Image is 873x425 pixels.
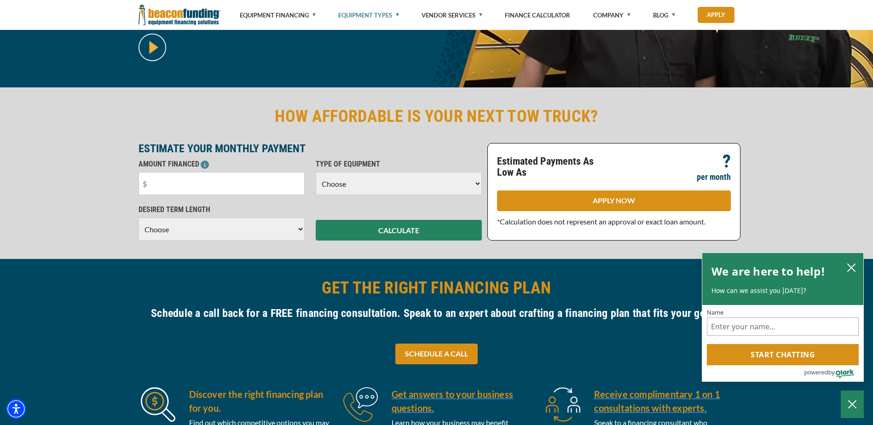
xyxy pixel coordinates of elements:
[6,399,26,419] div: Accessibility Menu
[139,305,735,321] h4: Schedule a call back for a FREE financing consultation. Speak to an expert about crafting a finan...
[395,344,478,364] a: SCHEDULE A CALL
[139,143,482,154] p: ESTIMATE YOUR MONTHLY PAYMENT
[497,217,705,226] span: *Calculation does not represent an approval or exact loan amount.
[316,159,482,170] p: TYPE OF EQUIPMENT
[702,253,864,382] div: olark chatbox
[139,106,735,127] h2: HOW AFFORDABLE IS YOUR NEXT TOW TRUCK?
[392,387,532,415] a: Get answers to your business questions.
[707,317,859,336] input: Name
[139,159,305,170] p: AMOUNT FINANCED
[697,172,731,183] p: per month
[711,262,825,281] h2: We are here to help!
[711,286,854,295] p: How can we assist you [DATE]?
[841,391,864,418] button: Close Chatbox
[139,204,305,215] p: DESIRED TERM LENGTH
[804,367,828,378] span: powered
[497,156,608,178] p: Estimated Payments As Low As
[723,156,731,167] p: ?
[698,7,734,23] a: Apply
[828,367,835,378] span: by
[139,277,735,299] h2: GET THE RIGHT FINANCING PLAN
[844,261,859,274] button: close chatbox
[707,344,859,365] button: Start chatting
[594,387,735,415] a: Receive complimentary 1 on 1 consultations with experts.
[139,34,166,61] img: video modal pop-up play button
[139,172,305,195] input: $
[707,310,859,316] label: Name
[804,366,863,381] a: Powered by Olark
[189,387,330,415] h5: Discover the right financing plan for you.
[316,220,482,241] button: CALCULATE
[497,190,731,211] a: APPLY NOW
